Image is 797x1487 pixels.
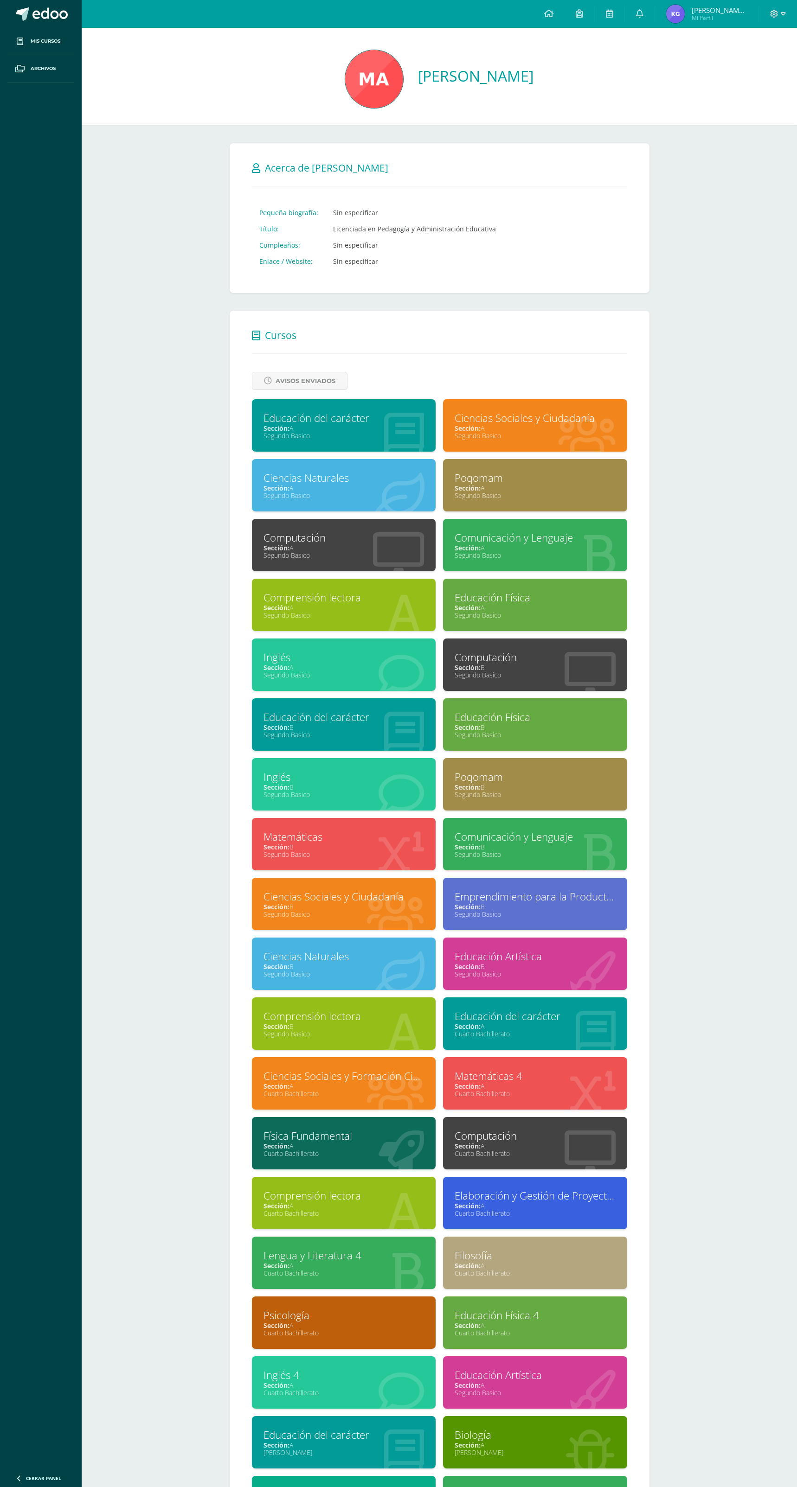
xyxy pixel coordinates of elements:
[455,889,616,904] div: Emprendimiento para la Productividad
[252,997,436,1050] a: Comprensión lectoraSección:BSegundo Basico
[455,902,481,911] span: Sección:
[264,530,424,545] div: Computación
[264,1381,289,1390] span: Sección:
[264,603,289,612] span: Sección:
[443,878,627,930] a: Emprendimiento para la ProductividadSección:BSegundo Basico
[264,484,289,492] span: Sección:
[264,710,424,724] div: Educación del carácter
[326,237,503,253] td: Sin especificar
[455,910,616,919] div: Segundo Basico
[252,1177,436,1229] a: Comprensión lectoraSección:ACuarto Bachillerato
[443,1117,627,1169] a: ComputaciónSección:ACuarto Bachillerato
[455,1089,616,1098] div: Cuarto Bachillerato
[264,603,424,612] div: A
[455,650,616,664] div: Computación
[455,1261,616,1270] div: A
[26,1475,61,1481] span: Cerrar panel
[264,850,424,859] div: Segundo Basico
[252,579,436,631] a: Comprensión lectoraSección:ASegundo Basico
[455,491,616,500] div: Segundo Basico
[264,902,289,911] span: Sección:
[455,471,616,485] div: Poqomam
[252,698,436,751] a: Educación del carácterSección:BSegundo Basico
[252,1057,436,1110] a: Ciencias Sociales y Formación Ciudadana 4Sección:ACuarto Bachillerato
[264,1142,424,1150] div: A
[264,1368,424,1382] div: Inglés 4
[455,1328,616,1337] div: Cuarto Bachillerato
[264,1269,424,1277] div: Cuarto Bachillerato
[264,842,289,851] span: Sección:
[264,962,424,971] div: B
[443,1057,627,1110] a: Matemáticas 4Sección:ACuarto Bachillerato
[443,1177,627,1229] a: Elaboración y Gestión de ProyectosSección:ACuarto Bachillerato
[443,818,627,870] a: Comunicación y LenguajeSección:BSegundo Basico
[252,519,436,571] a: ComputaciónSección:ASegundo Basico
[252,1237,436,1289] a: Lengua y Literatura 4Sección:ACuarto Bachillerato
[264,590,424,605] div: Comprensión lectora
[264,842,424,851] div: B
[455,611,616,619] div: Segundo Basico
[265,329,296,342] span: Cursos
[264,650,424,664] div: Inglés
[443,1237,627,1289] a: FilosofíaSección:ACuarto Bachillerato
[264,770,424,784] div: Inglés
[264,910,424,919] div: Segundo Basico
[455,551,616,560] div: Segundo Basico
[455,850,616,859] div: Segundo Basico
[455,1388,616,1397] div: Segundo Basico
[455,1082,616,1091] div: A
[252,1416,436,1468] a: Educación del carácterSección:A[PERSON_NAME]
[443,638,627,691] a: ComputaciónSección:BSegundo Basico
[31,65,56,72] span: Archivos
[455,530,616,545] div: Comunicación y Lenguaje
[455,970,616,978] div: Segundo Basico
[455,670,616,679] div: Segundo Basico
[264,1129,424,1143] div: Física Fundamental
[455,543,616,552] div: A
[455,1428,616,1442] div: Biología
[264,1261,424,1270] div: A
[326,204,503,221] td: Sin especificar
[264,670,424,679] div: Segundo Basico
[455,1069,616,1083] div: Matemáticas 4
[455,1368,616,1382] div: Educación Artística
[252,1356,436,1409] a: Inglés 4Sección:ACuarto Bachillerato
[252,399,436,452] a: Educación del carácterSección:ASegundo Basico
[264,1209,424,1218] div: Cuarto Bachillerato
[455,842,481,851] span: Sección:
[455,723,481,732] span: Sección:
[31,38,60,45] span: Mis cursos
[252,253,326,269] td: Enlace / Website:
[455,842,616,851] div: B
[455,1441,616,1449] div: A
[252,237,326,253] td: Cumpleaños:
[264,1388,424,1397] div: Cuarto Bachillerato
[443,938,627,990] a: Educación ArtísticaSección:BSegundo Basico
[252,638,436,691] a: InglésSección:ASegundo Basico
[455,1029,616,1038] div: Cuarto Bachillerato
[443,1416,627,1468] a: BiologíaSección:A[PERSON_NAME]
[264,431,424,440] div: Segundo Basico
[692,6,747,15] span: [PERSON_NAME] [PERSON_NAME]
[252,372,347,390] a: Avisos Enviados
[455,1149,616,1158] div: Cuarto Bachillerato
[443,997,627,1050] a: Educación del carácterSección:ACuarto Bachillerato
[264,1428,424,1442] div: Educación del carácter
[455,1201,481,1210] span: Sección:
[455,962,481,971] span: Sección:
[264,424,289,433] span: Sección:
[455,770,616,784] div: Poqomam
[455,949,616,964] div: Educación Artística
[264,1022,424,1031] div: B
[264,491,424,500] div: Segundo Basico
[455,1381,616,1390] div: A
[443,698,627,751] a: Educación FísicaSección:BSegundo Basico
[264,471,424,485] div: Ciencias Naturales
[264,889,424,904] div: Ciencias Sociales y Ciudadanía
[264,902,424,911] div: B
[443,459,627,511] a: PoqomamSección:ASegundo Basico
[264,830,424,844] div: Matemáticas
[455,1209,616,1218] div: Cuarto Bachillerato
[264,1261,289,1270] span: Sección:
[252,1117,436,1169] a: Física FundamentalSección:ACuarto Bachillerato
